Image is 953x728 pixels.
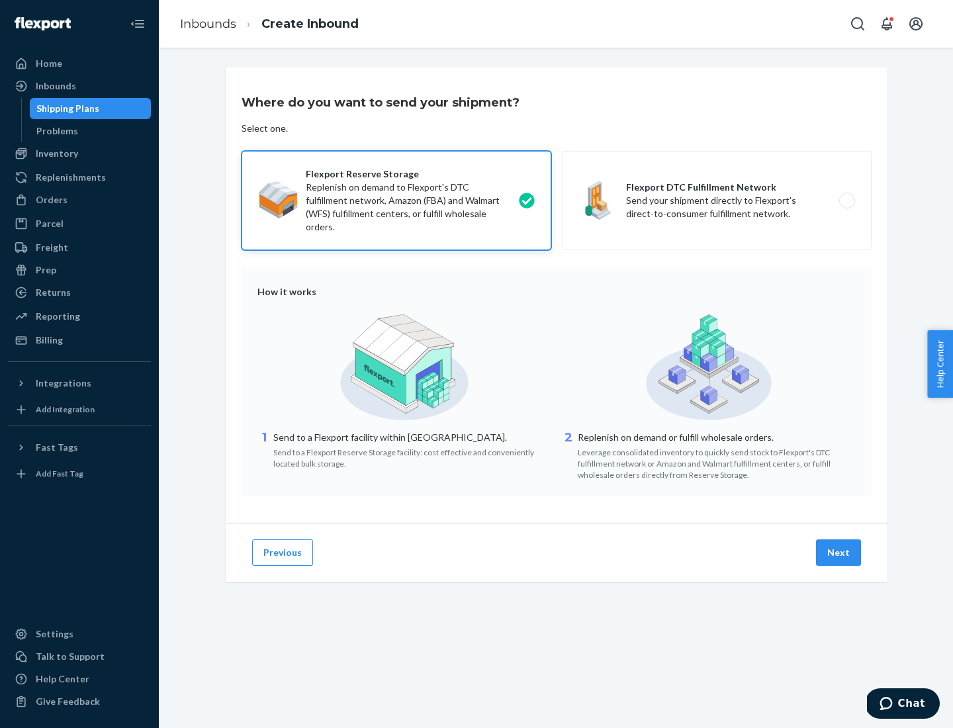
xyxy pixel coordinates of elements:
[8,189,151,210] a: Orders
[36,241,68,254] div: Freight
[8,306,151,327] a: Reporting
[8,373,151,394] button: Integrations
[8,143,151,164] a: Inventory
[36,441,78,454] div: Fast Tags
[36,147,78,160] div: Inventory
[257,285,856,298] div: How it works
[36,468,83,479] div: Add Fast Tag
[816,539,861,566] button: Next
[242,122,288,135] div: Select one.
[562,430,575,480] div: 2
[124,11,151,37] button: Close Navigation
[927,330,953,398] button: Help Center
[844,11,871,37] button: Open Search Box
[169,5,369,44] ol: breadcrumbs
[36,404,95,415] div: Add Integration
[8,75,151,97] a: Inbounds
[257,430,271,469] div: 1
[8,646,151,667] button: Talk to Support
[8,282,151,303] a: Returns
[36,217,64,230] div: Parcel
[36,79,76,93] div: Inbounds
[252,539,313,566] button: Previous
[36,377,91,390] div: Integrations
[30,98,152,119] a: Shipping Plans
[36,695,100,708] div: Give Feedback
[15,17,71,30] img: Flexport logo
[36,627,73,641] div: Settings
[36,193,68,206] div: Orders
[36,310,80,323] div: Reporting
[36,286,71,299] div: Returns
[8,691,151,712] button: Give Feedback
[8,237,151,258] a: Freight
[8,668,151,690] a: Help Center
[578,444,856,480] div: Leverage consolidated inventory to quickly send stock to Flexport's DTC fulfillment network or Am...
[36,57,62,70] div: Home
[8,437,151,458] button: Fast Tags
[8,259,151,281] a: Prep
[36,672,89,686] div: Help Center
[261,17,359,31] a: Create Inbound
[30,120,152,142] a: Problems
[242,94,520,111] h3: Where do you want to send your shipment?
[8,167,151,188] a: Replenishments
[867,688,940,721] iframe: Opens a widget where you can chat to one of our agents
[36,650,105,663] div: Talk to Support
[36,124,78,138] div: Problems
[8,213,151,234] a: Parcel
[273,431,551,444] p: Send to a Flexport facility within [GEOGRAPHIC_DATA].
[36,263,56,277] div: Prep
[8,463,151,484] a: Add Fast Tag
[273,444,551,469] div: Send to a Flexport Reserve Storage facility: cost effective and conveniently located bulk storage.
[36,102,99,115] div: Shipping Plans
[874,11,900,37] button: Open notifications
[36,334,63,347] div: Billing
[8,623,151,645] a: Settings
[578,431,856,444] p: Replenish on demand or fulfill wholesale orders.
[903,11,929,37] button: Open account menu
[8,53,151,74] a: Home
[180,17,236,31] a: Inbounds
[8,399,151,420] a: Add Integration
[8,330,151,351] a: Billing
[36,171,106,184] div: Replenishments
